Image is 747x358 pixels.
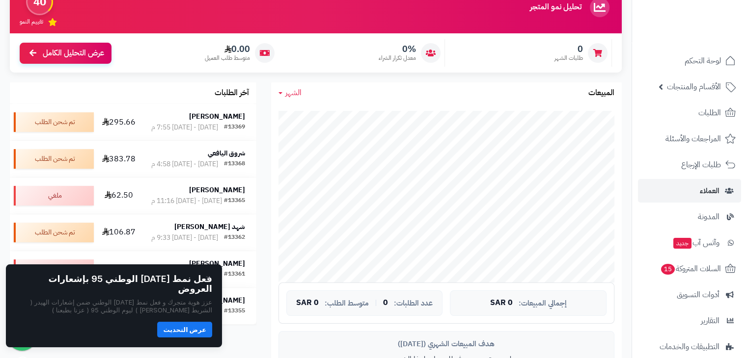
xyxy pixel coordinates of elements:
span: السلات المتروكة [660,262,721,276]
h3: المبيعات [588,89,614,98]
h3: آخر الطلبات [215,89,249,98]
div: #13361 [224,270,245,280]
div: تم شحن الطلب [14,112,94,132]
a: طلبات الإرجاع [638,153,741,177]
span: وآتس آب [672,236,719,250]
div: ملغي [14,186,94,205]
div: [DATE] - [DATE] 4:58 م [151,159,218,169]
a: أدوات التسويق [638,283,741,307]
span: الطلبات [698,106,721,120]
span: أدوات التسويق [677,288,719,302]
span: لوحة التحكم [685,54,721,68]
img: logo-2.png [680,27,738,48]
h2: فعل نمط [DATE] الوطني 95 بإشعارات العروض [16,274,212,294]
span: طلبات الشهر [554,54,583,62]
span: الأقسام والمنتجات [667,80,721,94]
span: جديد [673,238,692,249]
span: التطبيقات والخدمات [660,340,719,354]
span: 0 [554,44,583,54]
div: [DATE] - [DATE] 7:55 م [151,123,218,132]
strong: شهد [PERSON_NAME] [174,222,245,232]
p: عزز هوية متجرك و فعل نمط [DATE] الوطني ضمن إشعارات الهيدر ( الشريط [PERSON_NAME] ) ليوم الوطني 95... [16,298,212,314]
span: متوسط الطلب: [325,299,369,307]
td: 295.66 [98,104,139,140]
div: تم شحن الطلب [14,223,94,242]
span: معدل تكرار الشراء [379,54,416,62]
div: ملغي [14,259,94,279]
button: عرض التحديث [157,322,212,337]
strong: [PERSON_NAME] [189,111,245,122]
span: 0 SAR [296,299,319,307]
td: 118.50 [98,251,139,287]
div: [DATE] - [DATE] 9:33 م [151,233,218,243]
span: الشهر [285,87,302,99]
span: العملاء [700,184,719,198]
div: #13369 [224,123,245,132]
a: السلات المتروكة15 [638,257,741,281]
span: 15 [661,264,675,275]
td: 383.78 [98,141,139,177]
td: 62.50 [98,178,139,214]
span: المدونة [698,210,719,224]
div: #13355 [224,307,245,316]
a: الطلبات [638,101,741,125]
span: عدد الطلبات: [394,299,433,307]
span: 0.00 [205,44,250,54]
div: #13368 [224,159,245,169]
strong: [PERSON_NAME] [189,258,245,269]
span: إجمالي المبيعات: [519,299,567,307]
a: المدونة [638,205,741,229]
h3: تحليل نمو المتجر [530,3,581,12]
span: 0 SAR [490,299,513,307]
a: لوحة التحكم [638,49,741,73]
a: وآتس آبجديد [638,231,741,255]
span: عرض التحليل الكامل [43,48,104,59]
td: 106.87 [98,214,139,251]
a: التقارير [638,309,741,332]
strong: شروق اليافعي [208,148,245,158]
div: #13365 [224,196,245,206]
a: عرض التحليل الكامل [20,43,111,64]
span: متوسط طلب العميل [205,54,250,62]
div: #13362 [224,233,245,243]
span: 0% [379,44,416,54]
div: هدف المبيعات الشهري ([DATE]) [286,339,607,349]
span: التقارير [701,314,719,328]
span: تقييم النمو [20,18,43,26]
div: تم شحن الطلب [14,149,94,169]
a: العملاء [638,179,741,203]
a: الشهر [278,87,302,99]
span: المراجعات والأسئلة [665,132,721,146]
span: | [375,299,377,307]
span: طلبات الإرجاع [681,158,721,172]
a: المراجعات والأسئلة [638,127,741,151]
span: 0 [383,299,388,307]
div: [DATE] - [DATE] 11:16 م [151,196,222,206]
strong: [PERSON_NAME] [189,185,245,195]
